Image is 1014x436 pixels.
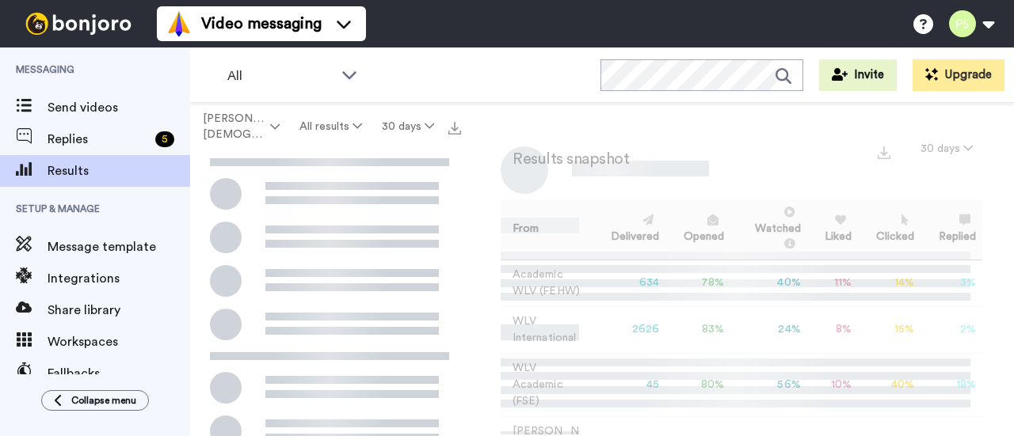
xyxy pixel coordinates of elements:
img: export.svg [878,146,890,159]
img: vm-color.svg [166,11,192,36]
th: Replied [921,199,982,260]
span: Results [48,161,190,180]
td: WLV Academic (FSE) [501,353,593,416]
button: Invite [819,59,897,91]
button: Collapse menu [41,390,149,411]
td: 3 % [921,260,982,306]
button: Export all results that match these filters now. [444,115,466,138]
button: [PERSON_NAME][DEMOGRAPHIC_DATA] [193,104,290,149]
td: 40 % [858,353,921,416]
td: 14 % [858,260,921,306]
span: Message template [48,237,190,256]
th: From [501,199,593,260]
td: 40 % [730,260,807,306]
th: Opened [665,199,730,260]
th: Watched [730,199,807,260]
th: Liked [807,199,859,260]
td: 15 % [858,306,921,353]
td: 10 % [807,353,859,416]
img: export.svg [448,122,461,135]
span: Fallbacks [48,364,190,383]
button: 30 days [372,112,444,141]
td: 45 [593,353,666,416]
td: 18 % [921,353,982,416]
td: 634 [593,260,666,306]
td: 80 % [665,353,730,416]
th: Clicked [858,199,921,260]
img: bj-logo-header-white.svg [19,13,138,35]
td: 2626 [593,306,666,353]
button: Export a summary of each team member’s results that match this filter now. [873,140,895,163]
div: 5 [155,131,174,147]
span: Send videos [48,98,190,117]
span: Workspaces [48,332,190,351]
h2: Results snapshot [501,150,629,168]
td: 2 % [921,306,982,353]
td: WLV International [501,306,593,353]
span: Integrations [48,269,190,288]
td: 56 % [730,353,807,416]
td: 78 % [665,260,730,306]
span: All [227,66,334,85]
button: All results [290,112,372,141]
span: Replies [48,130,149,149]
span: Share library [48,301,190,320]
span: Collapse menu [71,394,136,407]
td: 11 % [807,260,859,306]
span: Video messaging [201,13,322,35]
button: 30 days [911,135,982,163]
td: 24 % [730,306,807,353]
td: 8 % [807,306,859,353]
button: Upgrade [913,59,1004,91]
span: [PERSON_NAME][DEMOGRAPHIC_DATA] [203,111,267,142]
td: Academic WLV (FEHW) [501,260,593,306]
td: 83 % [665,306,730,353]
th: Delivered [593,199,666,260]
